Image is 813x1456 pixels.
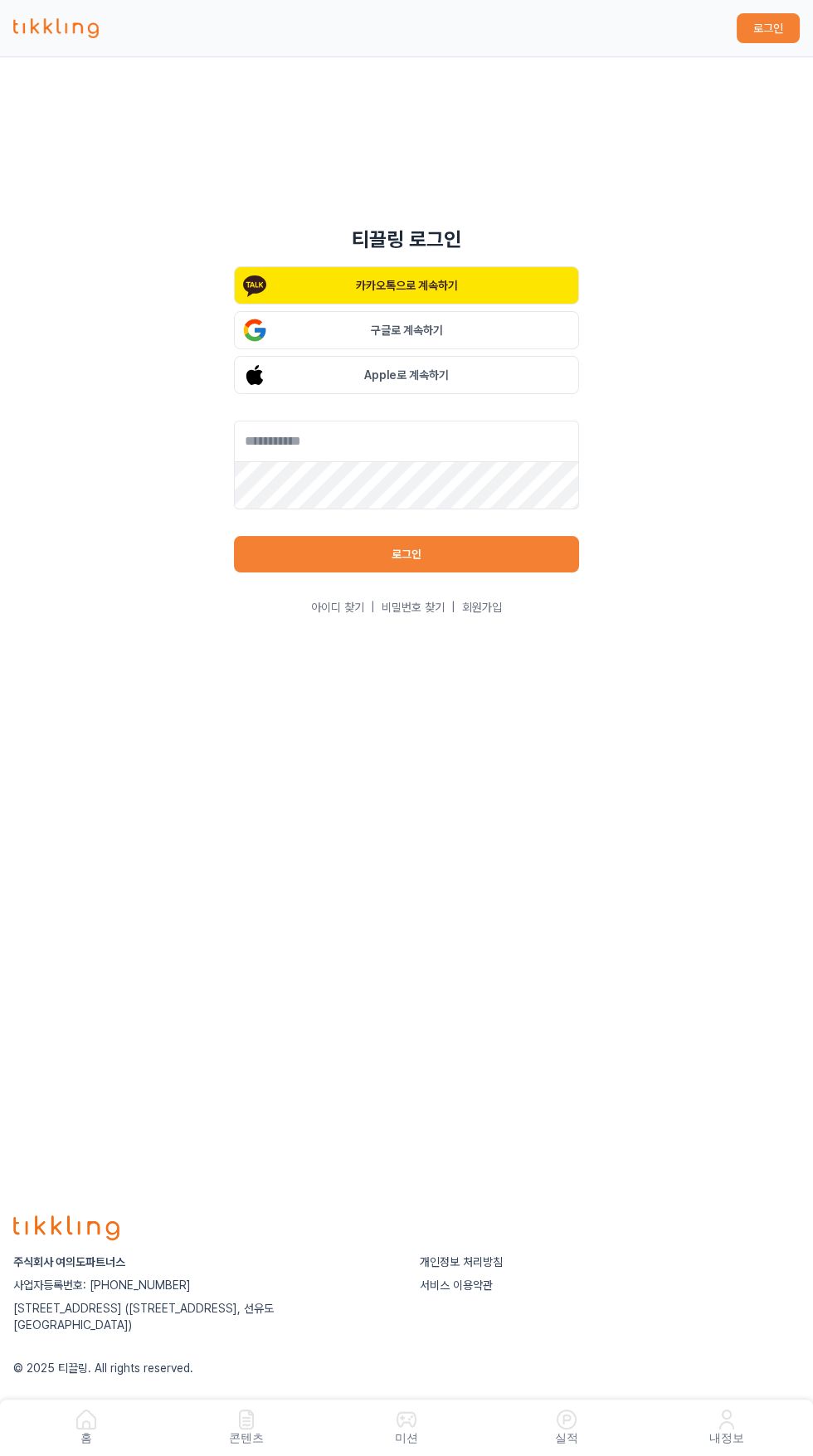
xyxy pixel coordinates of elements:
img: 미션 [397,1410,416,1429]
p: 홈 [80,1429,92,1446]
img: 실적 [557,1410,577,1429]
p: 실적 [555,1429,578,1446]
a: 회원가입 [462,599,502,616]
button: 로그인 [234,536,579,572]
a: 홈 [7,1406,167,1449]
span: | [451,599,455,616]
img: logo [13,1215,119,1240]
p: 내정보 [709,1429,744,1446]
p: 카카오톡으로 계속하기 [356,277,458,294]
h1: 티끌링 로그인 [352,226,461,253]
button: 미션 [327,1406,487,1449]
p: © 2025 티끌링. All rights reserved. [13,1360,800,1376]
a: 서비스 이용약관 [420,1278,493,1292]
p: [STREET_ADDRESS] ([STREET_ADDRESS], 선유도 [GEOGRAPHIC_DATA]) [13,1300,393,1333]
a: 콘텐츠 [167,1406,327,1449]
button: 구글로 계속하기 [234,311,579,349]
img: 티끌링 [13,18,99,38]
button: 카카오톡으로 계속하기 [234,266,579,304]
a: 개인정보 처리방침 [420,1255,503,1269]
a: 실적 [486,1406,646,1449]
img: 내정보 [717,1410,737,1429]
img: 콘텐츠 [236,1410,256,1429]
img: 홈 [76,1410,96,1429]
a: 비밀번호 찾기 [382,599,445,616]
p: 주식회사 여의도파트너스 [13,1254,393,1270]
span: | [371,599,375,616]
button: Apple로 계속하기 [234,356,579,394]
button: 로그인 [737,13,800,43]
p: 콘텐츠 [229,1429,264,1446]
a: 아이디 찾기 [311,599,364,616]
a: 내정보 [646,1406,806,1449]
p: 사업자등록번호: [PHONE_NUMBER] [13,1277,393,1293]
p: 미션 [395,1429,418,1446]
